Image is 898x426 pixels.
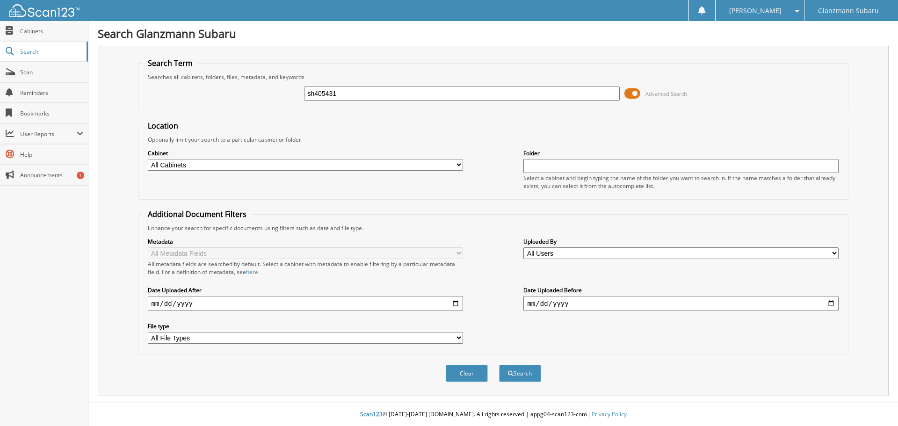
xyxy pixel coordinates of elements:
input: start [148,296,463,311]
div: Select a cabinet and begin typing the name of the folder you want to search in. If the name match... [523,174,839,190]
span: Search [20,48,82,56]
span: Scan [20,68,83,76]
div: © [DATE]-[DATE] [DOMAIN_NAME]. All rights reserved | appg04-scan123-com | [88,403,898,426]
a: Privacy Policy [592,410,627,418]
span: Announcements [20,171,83,179]
label: Metadata [148,238,463,245]
iframe: Chat Widget [851,381,898,426]
legend: Search Term [143,58,197,68]
a: here [246,268,258,276]
legend: Location [143,121,183,131]
span: User Reports [20,130,77,138]
legend: Additional Document Filters [143,209,251,219]
div: Optionally limit your search to a particular cabinet or folder [143,136,844,144]
label: Uploaded By [523,238,839,245]
div: Enhance your search for specific documents using filters such as date and file type. [143,224,844,232]
label: File type [148,322,463,330]
span: Scan123 [360,410,383,418]
span: Bookmarks [20,109,83,117]
span: Advanced Search [645,90,687,97]
button: Clear [446,365,488,382]
div: 1 [77,172,84,179]
img: scan123-logo-white.svg [9,4,80,17]
span: Reminders [20,89,83,97]
label: Date Uploaded After [148,286,463,294]
button: Search [499,365,541,382]
span: [PERSON_NAME] [729,8,782,14]
div: All metadata fields are searched by default. Select a cabinet with metadata to enable filtering b... [148,260,463,276]
div: Searches all cabinets, folders, files, metadata, and keywords [143,73,844,81]
span: Help [20,151,83,159]
span: Cabinets [20,27,83,35]
h1: Search Glanzmann Subaru [98,26,889,41]
label: Date Uploaded Before [523,286,839,294]
label: Cabinet [148,149,463,157]
span: Glanzmann Subaru [818,8,879,14]
label: Folder [523,149,839,157]
input: end [523,296,839,311]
